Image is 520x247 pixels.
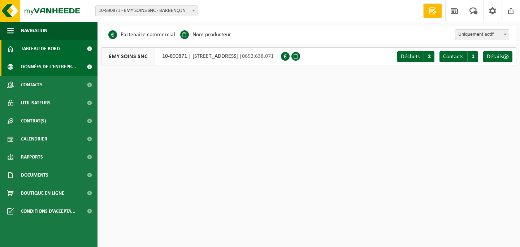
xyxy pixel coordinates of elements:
[21,148,43,166] span: Rapports
[96,6,197,16] span: 10-890871 - EMY SOINS SNC - BARBENÇON
[21,130,47,148] span: Calendrier
[487,54,503,60] span: Détails
[455,29,509,40] span: Uniquement actif
[101,47,281,65] div: 10-890871 | [STREET_ADDRESS] |
[108,29,175,40] li: Partenaire commercial
[397,51,434,62] a: Déchets 2
[21,112,46,130] span: Contrat(s)
[467,51,478,62] span: 1
[101,48,155,65] span: EMY SOINS SNC
[21,76,43,94] span: Contacts
[21,58,76,76] span: Données de l'entrepr...
[424,51,434,62] span: 2
[21,40,60,58] span: Tableau de bord
[21,202,75,220] span: Conditions d'accepta...
[21,184,64,202] span: Boutique en ligne
[443,54,463,60] span: Contacts
[439,51,478,62] a: Contacts 1
[401,54,420,60] span: Déchets
[21,22,47,40] span: Navigation
[180,29,231,40] li: Nom producteur
[21,94,51,112] span: Utilisateurs
[95,5,198,16] span: 10-890871 - EMY SOINS SNC - BARBENÇON
[455,30,509,40] span: Uniquement actif
[21,166,48,184] span: Documents
[483,51,512,62] a: Détails
[242,53,274,59] span: 0652.638.071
